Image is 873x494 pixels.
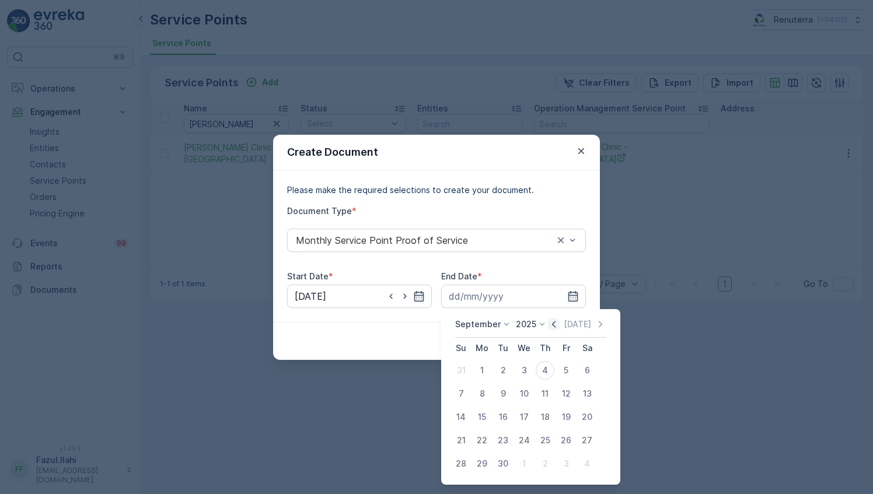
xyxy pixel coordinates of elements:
[287,144,378,160] p: Create Document
[494,408,512,426] div: 16
[472,338,493,359] th: Monday
[494,384,512,403] div: 9
[494,454,512,473] div: 30
[535,338,556,359] th: Thursday
[578,361,596,380] div: 6
[515,408,533,426] div: 17
[536,454,554,473] div: 2
[578,454,596,473] div: 4
[536,384,554,403] div: 11
[557,384,575,403] div: 12
[536,431,554,450] div: 25
[557,431,575,450] div: 26
[441,271,477,281] label: End Date
[564,318,591,330] p: [DATE]
[494,431,512,450] div: 23
[515,384,533,403] div: 10
[452,384,470,403] div: 7
[287,285,432,308] input: dd/mm/yyyy
[287,271,329,281] label: Start Date
[515,431,533,450] div: 24
[514,338,535,359] th: Wednesday
[452,431,470,450] div: 21
[556,338,577,359] th: Friday
[515,361,533,380] div: 3
[536,408,554,426] div: 18
[473,408,491,426] div: 15
[287,184,586,196] p: Please make the required selections to create your document.
[452,454,470,473] div: 28
[473,361,491,380] div: 1
[536,361,554,380] div: 4
[473,454,491,473] div: 29
[578,431,596,450] div: 27
[557,454,575,473] div: 3
[473,384,491,403] div: 8
[473,431,491,450] div: 22
[578,408,596,426] div: 20
[516,318,536,330] p: 2025
[441,285,586,308] input: dd/mm/yyyy
[577,338,598,359] th: Saturday
[451,338,472,359] th: Sunday
[455,318,501,330] p: September
[452,361,470,380] div: 31
[557,361,575,380] div: 5
[494,361,512,380] div: 2
[493,338,514,359] th: Tuesday
[287,206,352,216] label: Document Type
[515,454,533,473] div: 1
[557,408,575,426] div: 19
[452,408,470,426] div: 14
[578,384,596,403] div: 13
